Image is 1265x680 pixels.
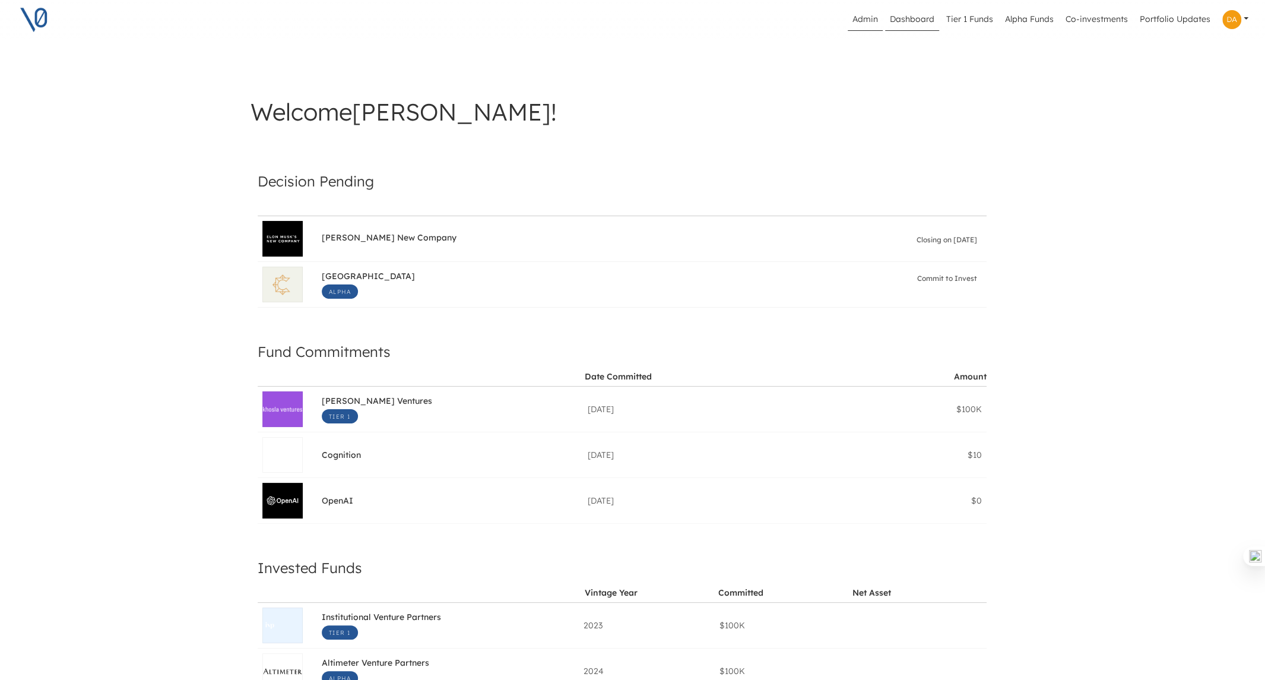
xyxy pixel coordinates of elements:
[322,271,415,284] span: [GEOGRAPHIC_DATA]
[588,495,844,507] div: [DATE]
[1061,8,1133,31] a: Co-investments
[251,97,1015,126] h3: Welcome [PERSON_NAME] !
[917,273,977,284] span: Commit to Invest
[258,339,987,364] h4: Fund Commitments
[19,5,49,34] img: V0 logo
[263,268,302,301] img: South Park Commons
[584,665,710,677] div: 2024
[322,657,429,671] span: Altimeter Venture Partners
[588,403,844,415] div: [DATE]
[1249,550,1261,562] img: one_i.png
[852,587,891,598] div: Net Asset
[954,371,987,382] div: Amount
[917,234,977,246] span: Closing on [DATE]
[885,8,939,31] a: Dashboard
[585,371,652,382] div: Date Committed
[263,234,302,244] img: Elon Musk's New Company
[322,450,361,463] span: Cognition
[322,396,432,409] span: [PERSON_NAME] Ventures
[585,587,638,598] div: Vintage Year
[1135,8,1215,31] a: Portfolio Updates
[719,619,846,631] div: $100K
[588,449,844,461] div: [DATE]
[854,495,982,507] div: $0
[1222,10,1241,29] img: Profile
[322,232,456,246] span: [PERSON_NAME] New Company
[719,665,846,677] div: $100K
[1000,8,1058,31] a: Alpha Funds
[854,449,982,461] div: $10
[322,612,441,625] span: Institutional Venture Partners
[718,587,763,598] div: Committed
[322,284,359,299] span: Alpha
[854,403,982,415] div: $100K
[322,625,358,640] span: Tier 1
[584,619,710,631] div: 2023
[322,409,358,423] span: Tier 1
[941,8,998,31] a: Tier 1 Funds
[322,495,353,509] span: OpenAI
[258,555,987,580] h4: Invested Funds
[848,8,883,31] a: Admin
[258,169,987,194] h4: Decision Pending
